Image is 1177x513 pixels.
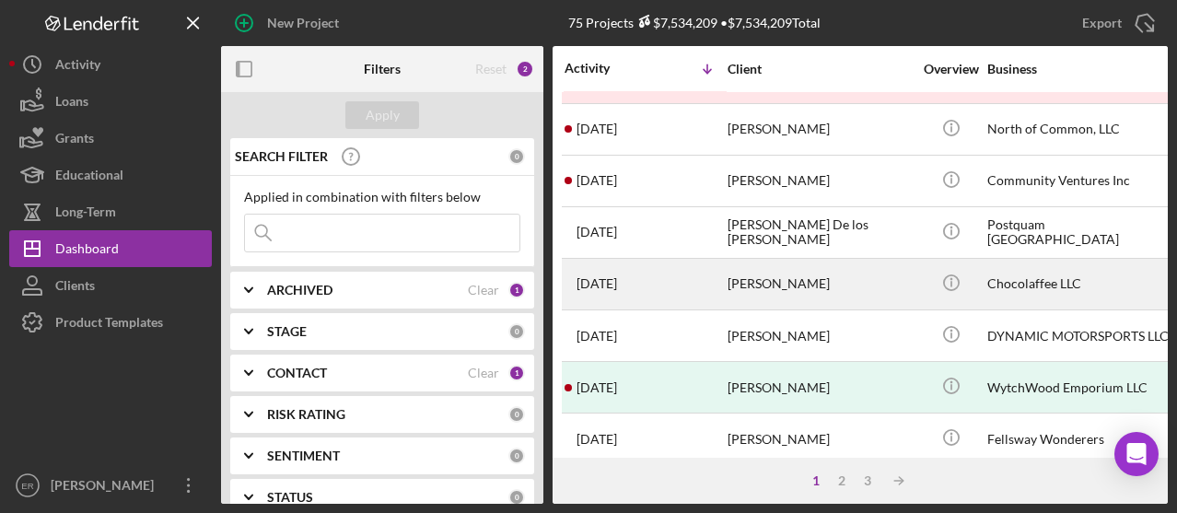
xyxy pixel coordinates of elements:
div: 0 [508,489,525,506]
button: Activity [9,46,212,83]
div: Activity [565,61,646,76]
b: SEARCH FILTER [235,149,328,164]
div: Clear [468,283,499,297]
b: Filters [364,62,401,76]
div: Fellsway Wonderers [987,414,1171,463]
div: DYNAMIC MOTORSPORTS LLC [987,311,1171,360]
div: 0 [508,323,525,340]
div: 0 [508,448,525,464]
button: New Project [221,5,357,41]
div: [PERSON_NAME] [728,363,912,412]
div: Clear [468,366,499,380]
time: 2025-07-08 18:12 [577,173,617,188]
div: 0 [508,148,525,165]
div: Long-Term [55,193,116,235]
button: Dashboard [9,230,212,267]
div: [PERSON_NAME] [728,311,912,360]
text: ER [21,481,33,491]
b: CONTACT [267,366,327,380]
div: Loans [55,83,88,124]
div: Open Intercom Messenger [1114,432,1159,476]
div: Reset [475,62,507,76]
div: Dashboard [55,230,119,272]
div: Overview [916,62,985,76]
div: Business [987,62,1171,76]
time: 2025-07-04 18:38 [577,225,617,239]
div: 0 [508,406,525,423]
div: Postquam [GEOGRAPHIC_DATA] [987,208,1171,257]
div: Educational [55,157,123,198]
time: 2025-08-11 21:33 [577,122,617,136]
div: Apply [366,101,400,129]
div: Export [1082,5,1122,41]
div: Client [728,62,912,76]
button: Clients [9,267,212,304]
button: Export [1064,5,1168,41]
time: 2025-05-13 19:58 [577,380,617,395]
button: Product Templates [9,304,212,341]
div: Applied in combination with filters below [244,190,520,204]
div: [PERSON_NAME] [728,105,912,154]
b: STAGE [267,324,307,339]
div: Product Templates [55,304,163,345]
b: STATUS [267,490,313,505]
button: Loans [9,83,212,120]
div: 75 Projects • $7,534,209 Total [568,15,821,30]
b: SENTIMENT [267,449,340,463]
div: Clients [55,267,95,309]
div: 1 [803,473,829,488]
div: Community Ventures Inc [987,157,1171,205]
div: New Project [267,5,339,41]
div: $7,534,209 [634,15,717,30]
div: [PERSON_NAME] [728,414,912,463]
div: [PERSON_NAME] [728,157,912,205]
div: North of Common, LLC [987,105,1171,154]
div: [PERSON_NAME] De los [PERSON_NAME] [728,208,912,257]
time: 2025-06-20 11:17 [577,276,617,291]
div: 1 [508,282,525,298]
button: Educational [9,157,212,193]
div: 2 [829,473,855,488]
b: RISK RATING [267,407,345,422]
button: Grants [9,120,212,157]
div: 3 [855,473,880,488]
div: [PERSON_NAME] [728,260,912,309]
div: Grants [55,120,94,161]
b: ARCHIVED [267,283,332,297]
div: 1 [508,365,525,381]
div: Activity [55,46,100,87]
time: 2025-04-30 16:10 [577,432,617,447]
div: WytchWood Emporium LLC [987,363,1171,412]
div: 2 [516,60,534,78]
div: [PERSON_NAME] [46,467,166,508]
button: Long-Term [9,193,212,230]
div: Chocolaffee LLC [987,260,1171,309]
button: Apply [345,101,419,129]
button: ER[PERSON_NAME] [9,467,212,504]
time: 2025-05-19 21:39 [577,329,617,344]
